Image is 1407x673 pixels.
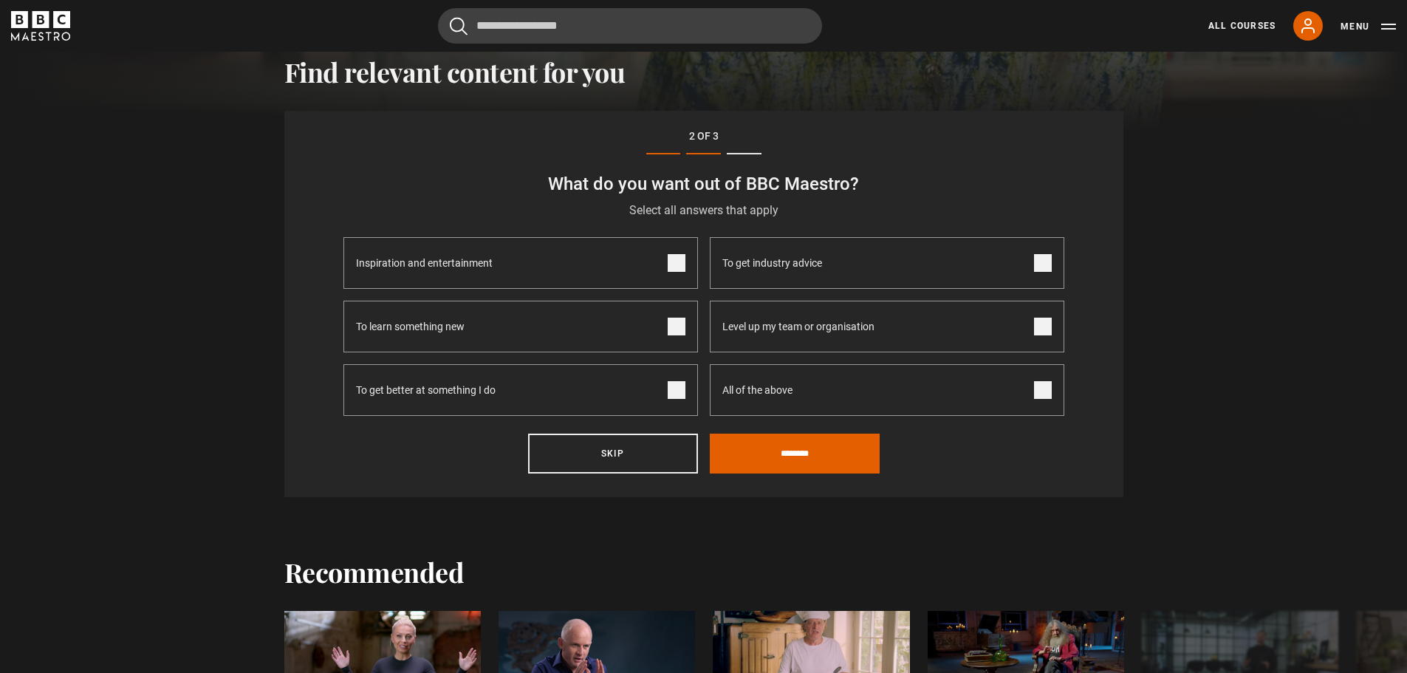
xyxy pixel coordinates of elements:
[722,301,874,352] span: Level up my team or organisation
[450,17,468,35] button: Submit the search query
[722,365,792,415] span: All of the above
[356,238,493,288] span: Inspiration and entertainment
[343,172,1064,196] h3: What do you want out of BBC Maestro?
[1341,19,1396,34] button: Toggle navigation
[343,129,1064,144] p: 2 of 3
[284,56,1123,87] h2: Find relevant content for you
[528,434,698,474] button: Skip
[343,202,1064,219] p: Select all answers that apply
[11,11,70,41] svg: BBC Maestro
[1208,19,1276,33] a: All Courses
[438,8,822,44] input: Search
[284,556,465,587] h2: Recommended
[722,238,822,288] span: To get industry advice
[356,301,465,352] span: To learn something new
[356,365,496,415] span: To get better at something I do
